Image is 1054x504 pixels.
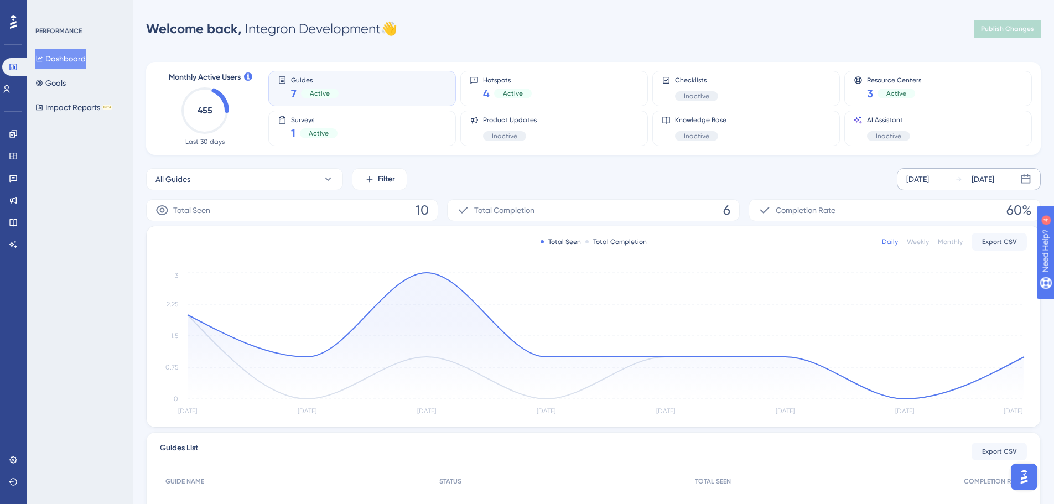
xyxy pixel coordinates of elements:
span: Active [310,89,330,98]
div: Integron Development 👋 [146,20,397,38]
span: 6 [723,201,730,219]
div: [DATE] [972,173,994,186]
span: Completion Rate [776,204,835,217]
span: Hotspots [483,76,532,84]
button: Filter [352,168,407,190]
span: Total Completion [474,204,534,217]
span: Welcome back, [146,20,242,37]
span: Guides List [160,441,198,461]
span: Guides [291,76,339,84]
tspan: [DATE] [776,407,795,415]
tspan: 2.25 [167,300,178,308]
tspan: [DATE] [298,407,316,415]
button: Dashboard [35,49,86,69]
tspan: 1.5 [171,332,178,340]
span: Inactive [684,132,709,141]
span: Need Help? [26,3,69,16]
span: All Guides [155,173,190,186]
div: Monthly [938,237,963,246]
span: Surveys [291,116,338,123]
button: Publish Changes [974,20,1041,38]
tspan: [DATE] [656,407,675,415]
span: Inactive [492,132,517,141]
tspan: 0 [174,395,178,403]
span: Filter [378,173,395,186]
tspan: [DATE] [895,407,914,415]
button: Export CSV [972,443,1027,460]
tspan: 0.75 [165,363,178,371]
span: Monthly Active Users [169,71,241,84]
span: COMPLETION RATE [964,477,1021,486]
span: STATUS [439,477,461,486]
span: 3 [867,86,873,101]
span: Knowledge Base [675,116,726,124]
span: Inactive [684,92,709,101]
div: [DATE] [906,173,929,186]
tspan: 3 [175,272,178,279]
span: Export CSV [982,237,1017,246]
span: 7 [291,86,297,101]
span: Export CSV [982,447,1017,456]
div: Total Completion [585,237,647,246]
div: Daily [882,237,898,246]
span: Resource Centers [867,76,921,84]
span: 10 [416,201,429,219]
span: 1 [291,126,295,141]
button: Export CSV [972,233,1027,251]
span: 4 [483,86,490,101]
button: All Guides [146,168,343,190]
span: TOTAL SEEN [695,477,731,486]
span: AI Assistant [867,116,910,124]
tspan: [DATE] [178,407,197,415]
div: Weekly [907,237,929,246]
span: Inactive [876,132,901,141]
tspan: [DATE] [537,407,555,415]
span: Publish Changes [981,24,1034,33]
span: Active [886,89,906,98]
span: 60% [1006,201,1031,219]
span: Total Seen [173,204,210,217]
span: GUIDE NAME [165,477,204,486]
div: Total Seen [541,237,581,246]
tspan: [DATE] [417,407,436,415]
button: Impact ReportsBETA [35,97,112,117]
span: Checklists [675,76,718,85]
iframe: UserGuiding AI Assistant Launcher [1008,460,1041,493]
div: PERFORMANCE [35,27,82,35]
tspan: [DATE] [1004,407,1022,415]
span: Last 30 days [185,137,225,146]
span: Product Updates [483,116,537,124]
span: Active [309,129,329,138]
span: Active [503,89,523,98]
text: 455 [198,105,212,116]
div: BETA [102,105,112,110]
div: 4 [77,6,80,14]
button: Goals [35,73,66,93]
